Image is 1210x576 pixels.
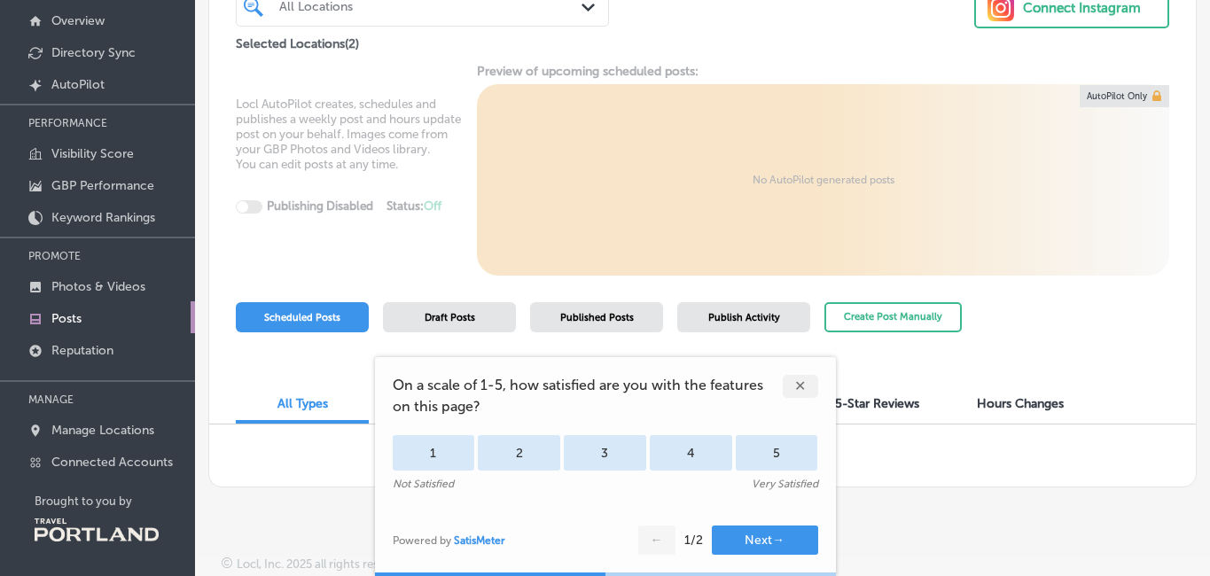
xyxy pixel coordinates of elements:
div: Powered by [393,534,505,547]
p: Connected Accounts [51,455,173,470]
a: SatisMeter [454,534,505,547]
p: Keyword Rankings [51,210,155,225]
img: Travel Portland [35,518,159,541]
span: Draft Posts [425,312,475,323]
span: Scheduled Posts [264,312,340,323]
span: Published Posts [560,312,634,323]
p: Visibility Score [51,146,134,161]
div: 4 [650,435,732,471]
span: Hours Changes [977,396,1064,411]
span: All Types [277,396,328,411]
button: Create Post Manually [824,302,962,333]
div: ✕ [783,375,818,398]
span: On a scale of 1-5, how satisfied are you with the features on this page? [393,375,783,417]
div: Not Satisfied [393,478,454,490]
div: 1 / 2 [684,533,703,548]
p: Locl, Inc. 2025 all rights reserved. [237,557,411,571]
p: Photos & Videos [51,279,145,294]
p: Manage Locations [51,423,154,438]
button: ← [638,525,675,555]
p: Brought to you by [35,494,195,508]
p: Directory Sync [51,45,136,60]
div: Very Satisfied [752,478,818,490]
p: Posts [51,311,82,326]
p: Overview [51,13,105,28]
span: 5-Star Reviews [835,396,919,411]
div: 5 [736,435,818,471]
p: GBP Performance [51,178,154,193]
p: Reputation [51,343,113,358]
button: Next→ [712,525,818,555]
p: AutoPilot [51,77,105,92]
p: Selected Locations ( 2 ) [236,29,359,51]
div: 1 [393,435,475,471]
span: Publish Activity [708,312,780,323]
div: 3 [564,435,646,471]
div: 2 [478,435,560,471]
